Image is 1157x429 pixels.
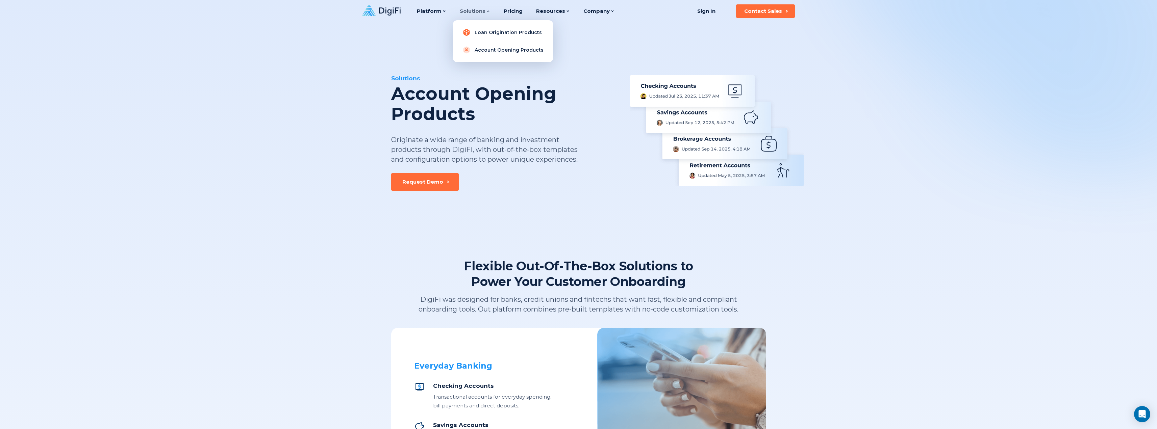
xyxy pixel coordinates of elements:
[391,74,618,82] div: Solutions
[433,393,553,410] div: Transactional accounts for everyday spending, bill payments and direct deposits.
[391,135,583,164] div: Originate a wide range of banking and investment products through DigiFi, with out-of-the-box tem...
[689,4,724,18] a: Sign In
[414,361,553,371] div: Everyday Banking
[736,4,795,18] button: Contact Sales
[405,295,752,314] div: DigiFi was designed for banks, credit unions and fintechs that want fast, flexible and compliant ...
[402,179,443,185] div: Request Demo
[1134,406,1150,422] div: Open Intercom Messenger
[458,26,548,39] a: Loan Origination Products
[433,421,553,429] div: Savings Accounts
[744,8,782,15] div: Contact Sales
[391,84,618,124] div: Account Opening Products
[433,382,553,390] div: Checking Accounts
[391,173,459,191] button: Request Demo
[458,43,548,57] a: Account Opening Products
[444,258,714,289] div: Flexible Out-Of-The-Box Solutions to Power Your Customer Onboarding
